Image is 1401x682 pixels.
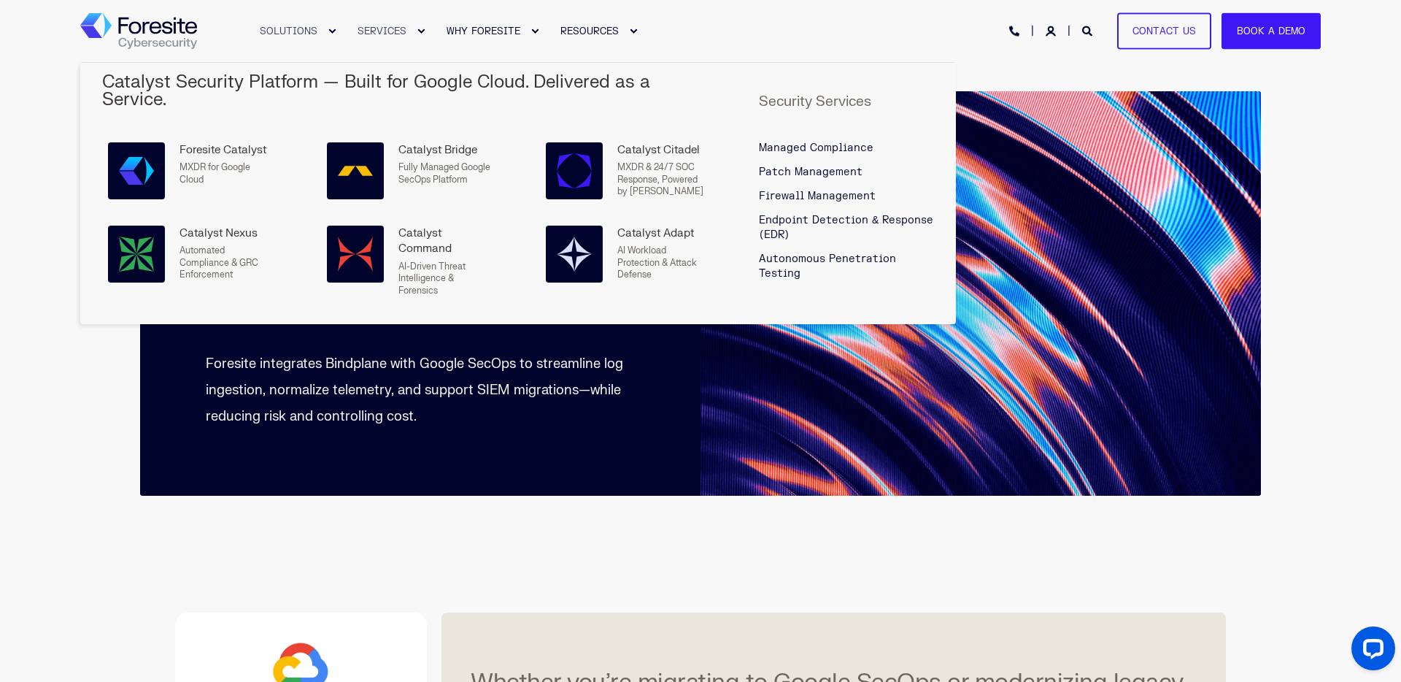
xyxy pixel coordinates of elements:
div: Catalyst Command [398,226,490,257]
div: Expand SERVICES [417,27,425,36]
div: Catalyst Adapt [617,226,709,241]
p: Fully Managed Google SecOps Platform [398,161,490,185]
img: Foresite logo, a hexagon shape of blues with a directional arrow to the right hand side, and the ... [80,13,197,50]
span: Patch Management [759,166,862,178]
span: Autonomous Penetration Testing [759,253,896,280]
a: Book a Demo [1221,12,1321,50]
span: Managed Compliance [759,142,873,154]
img: Catalyst Command [338,237,373,272]
a: Catalyst Bridge Catalyst BridgeFully Managed Google SecOps Platform [321,137,496,205]
img: Catalyst Adapt, Powered by Model Armor [557,237,592,272]
span: MXDR & 24/7 SOC Response, Powered by [PERSON_NAME] [617,161,703,197]
a: Catalyst Adapt, Powered by Model Armor Catalyst AdaptAI Workload Protection & Attack Defense [540,220,715,288]
p: Automated Compliance & GRC Enforcement [180,245,271,281]
img: Catalyst Nexus, Powered by Security Command Center Enterprise [119,237,154,272]
span: RESOURCES [560,25,619,37]
h5: Security Services [759,95,934,109]
a: Contact Us [1117,12,1211,50]
span: Firewall Management [759,190,876,202]
div: Catalyst Citadel [617,142,709,158]
span: SOLUTIONS [260,25,317,37]
img: Catalyst Bridge [338,153,373,188]
div: Expand SOLUTIONS [328,27,336,36]
span: MXDR for Google Cloud [180,161,250,185]
a: Open Search [1082,24,1095,37]
div: Catalyst Nexus [180,226,271,241]
a: Catalyst Command Catalyst CommandAI-Driven Threat Intelligence & Forensics [321,220,496,302]
span: WHY FORESITE [447,25,520,37]
p: AI Workload Protection & Attack Defense [617,245,709,281]
a: Foresite Catalyst Foresite CatalystMXDR for Google Cloud [102,137,277,205]
div: Expand WHY FORESITE [530,27,539,36]
a: Back to Home [80,13,197,50]
img: Foresite Catalyst [119,153,154,188]
p: AI-Driven Threat Intelligence & Forensics [398,261,490,297]
div: Catalyst Bridge [398,142,490,158]
a: Catalyst Citadel, Powered by Google SecOps Catalyst CitadelMXDR & 24/7 SOC Response, Powered by [... [540,137,715,205]
img: Catalyst Citadel, Powered by Google SecOps [557,153,592,188]
span: Endpoint Detection & Response (EDR) [759,214,933,241]
a: Login [1046,24,1059,37]
div: Foresite Catalyst [180,142,271,158]
div: Expand RESOURCES [629,27,638,36]
p: Foresite integrates Bindplane with Google SecOps to streamline log ingestion, normalize telemetry... [206,351,635,430]
a: Catalyst Nexus, Powered by Security Command Center Enterprise Catalyst NexusAutomated Compliance ... [102,220,277,288]
h5: Catalyst Security Platform — Built for Google Cloud. Delivered as a Service. [102,74,715,109]
iframe: LiveChat chat widget [1340,621,1401,682]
